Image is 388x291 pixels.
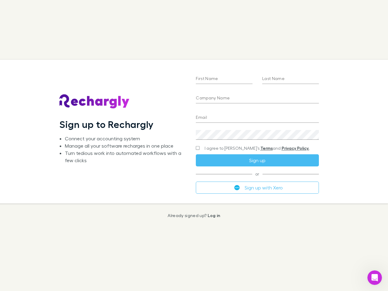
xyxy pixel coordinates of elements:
[260,145,273,151] a: Terms
[282,145,309,151] a: Privacy Policy.
[205,145,309,151] span: I agree to [PERSON_NAME]’s and
[59,119,154,130] h1: Sign up to Rechargly
[234,185,240,190] img: Xero's logo
[208,213,220,218] a: Log in
[59,94,130,109] img: Rechargly's Logo
[65,142,186,149] li: Manage all your software recharges in one place
[367,270,382,285] iframe: Intercom live chat
[168,213,220,218] p: Already signed up?
[65,149,186,164] li: Turn tedious work into automated workflows with a few clicks
[196,154,319,166] button: Sign up
[196,182,319,194] button: Sign up with Xero
[65,135,186,142] li: Connect your accounting system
